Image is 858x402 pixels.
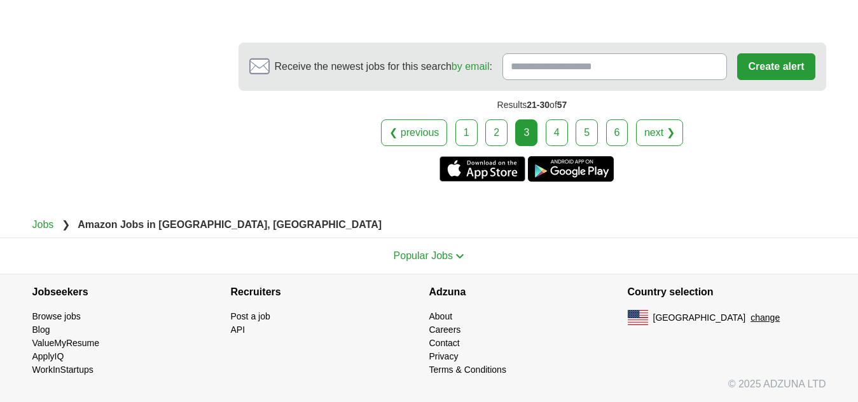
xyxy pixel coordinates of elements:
[62,219,70,230] span: ❯
[32,311,81,321] a: Browse jobs
[32,338,100,348] a: ValueMyResume
[653,311,746,325] span: [GEOGRAPHIC_DATA]
[32,365,93,375] a: WorkInStartups
[429,365,506,375] a: Terms & Conditions
[546,119,568,146] a: 4
[606,119,628,146] a: 6
[429,325,461,335] a: Careers
[381,119,447,146] a: ❮ previous
[22,377,836,402] div: © 2025 ADZUNA LTD
[455,253,464,259] img: toggle icon
[275,59,492,74] span: Receive the newest jobs for this search :
[515,119,537,146] div: 3
[628,274,826,310] h4: Country selection
[528,156,614,182] a: Get the Android app
[439,156,525,182] a: Get the iPhone app
[527,100,550,110] span: 21-30
[576,119,598,146] a: 5
[557,100,567,110] span: 57
[239,91,826,119] div: Results of
[628,310,648,325] img: US flag
[32,219,54,230] a: Jobs
[32,325,50,335] a: Blog
[485,119,508,146] a: 2
[394,250,453,261] span: Popular Jobs
[737,53,815,80] button: Create alert
[429,311,453,321] a: About
[78,219,382,230] strong: Amazon Jobs in [GEOGRAPHIC_DATA], [GEOGRAPHIC_DATA]
[636,119,683,146] a: next ❯
[231,311,270,321] a: Post a job
[751,311,780,325] button: change
[231,325,246,335] a: API
[429,338,460,348] a: Contact
[32,351,64,361] a: ApplyIQ
[429,351,459,361] a: Privacy
[452,61,490,72] a: by email
[455,119,478,146] a: 1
